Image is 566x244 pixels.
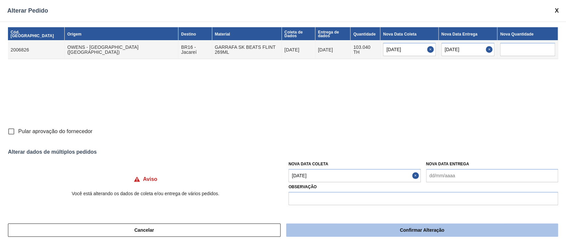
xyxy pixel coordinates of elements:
[288,162,328,166] font: Nova Data Coleta
[318,47,333,52] font: [DATE]
[441,32,477,36] font: Nova Data Entrega
[286,223,558,237] button: Confirmar Alteração
[67,32,82,36] font: Origem
[400,227,444,233] font: Confirmar Alteração
[426,169,558,182] input: dd/mm/aaaa
[11,47,29,52] font: 2006826
[500,32,534,36] font: Nova Quantidade
[215,32,230,36] font: Material
[412,169,421,182] button: Close
[383,32,416,36] font: Nova Data Coleta
[8,223,281,237] button: Cancelar
[383,43,436,56] input: dd/mm/aaaa
[181,32,196,36] font: Destino
[143,176,157,182] font: Aviso
[215,44,276,55] font: GARRAFA SK BEATS FLINT 269ML
[353,32,375,36] font: Quantidade
[11,30,54,39] font: Cód. [GEOGRAPHIC_DATA]
[441,43,495,56] input: dd/mm/aaaa
[318,30,339,39] font: Entrega de dados
[7,7,48,14] font: Alterar Pedido
[284,47,299,52] font: [DATE]
[72,191,219,196] font: Você está alterando os dados de coleta e/ou entrega de vários pedidos.
[353,44,370,55] font: 103.040 TH
[486,43,494,56] button: Close
[67,44,139,55] font: OWENS - [GEOGRAPHIC_DATA] ([GEOGRAPHIC_DATA])
[426,162,469,166] font: Nova Data Entrega
[134,227,154,233] font: Cancelar
[288,185,317,189] font: Observação
[284,30,303,39] font: Coleta de Dados
[8,149,97,155] font: Alterar dados de múltiplos pedidos
[181,44,197,55] font: BR16 - Jacareí
[288,169,420,182] input: dd/mm/aaaa
[18,128,93,134] font: Pular aprovação do fornecedor
[427,43,436,56] button: Close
